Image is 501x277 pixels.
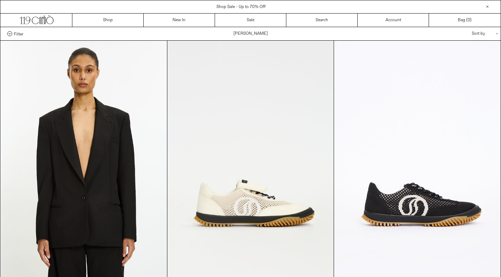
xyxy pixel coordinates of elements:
[358,14,429,27] a: Account
[216,4,265,10] a: Shop Sale - Up to 70% Off
[144,14,215,27] a: New In
[215,14,286,27] a: Sale
[429,14,500,27] a: Bag ()
[431,27,494,40] div: Sort by
[72,14,144,27] a: Shop
[468,17,470,23] span: 0
[468,17,471,23] span: )
[14,31,23,36] span: Filter
[286,14,358,27] a: Search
